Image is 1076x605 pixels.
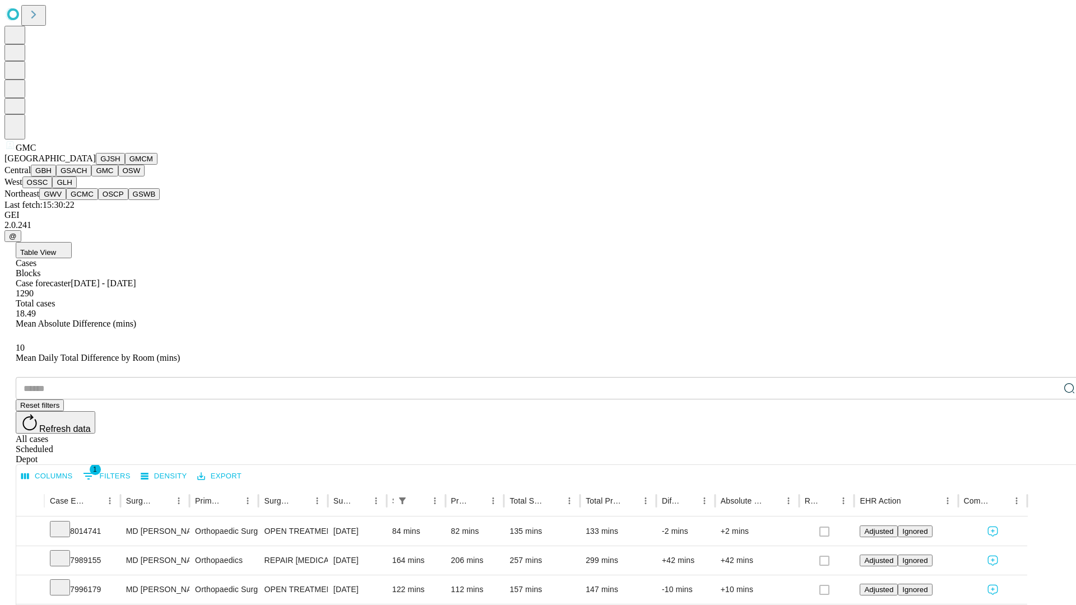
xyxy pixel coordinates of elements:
[864,556,893,565] span: Adjusted
[20,248,56,257] span: Table View
[864,585,893,594] span: Adjusted
[765,493,781,509] button: Sort
[898,584,932,595] button: Ignored
[546,493,562,509] button: Sort
[126,517,184,546] div: MD [PERSON_NAME] [PERSON_NAME]
[195,517,253,546] div: Orthopaedic Surgery
[485,493,501,509] button: Menu
[864,527,893,536] span: Adjusted
[470,493,485,509] button: Sort
[451,496,469,505] div: Predicted In Room Duration
[125,153,157,165] button: GMCM
[4,153,96,163] span: [GEOGRAPHIC_DATA]
[126,575,184,604] div: MD [PERSON_NAME] [PERSON_NAME]
[451,546,499,575] div: 206 mins
[224,493,240,509] button: Sort
[22,176,53,188] button: OSSC
[721,575,794,604] div: +10 mins
[264,496,292,505] div: Surgery Name
[509,546,574,575] div: 257 mins
[622,493,638,509] button: Sort
[264,517,322,546] div: OPEN TREATMENT DISTAL [MEDICAL_DATA] FRACTURE
[91,165,118,176] button: GMC
[294,493,309,509] button: Sort
[4,210,1072,220] div: GEI
[264,546,322,575] div: REPAIR [MEDICAL_DATA] OR [MEDICAL_DATA] [MEDICAL_DATA] AUTOGRAFT
[781,493,796,509] button: Menu
[898,555,932,566] button: Ignored
[56,165,91,176] button: GSACH
[509,575,574,604] div: 157 mins
[128,188,160,200] button: GSWB
[681,493,697,509] button: Sort
[16,288,34,298] span: 1290
[333,496,351,505] div: Surgery Date
[50,546,115,575] div: 7989155
[860,525,898,537] button: Adjusted
[333,517,381,546] div: [DATE]
[333,546,381,575] div: [DATE]
[126,496,154,505] div: Surgeon Name
[195,546,253,575] div: Orthopaedics
[16,343,25,352] span: 10
[118,165,145,176] button: OSW
[66,188,98,200] button: GCMC
[395,493,410,509] div: 1 active filter
[31,165,56,176] button: GBH
[662,496,680,505] div: Difference
[395,493,410,509] button: Show filters
[836,493,851,509] button: Menu
[86,493,102,509] button: Sort
[20,401,59,409] span: Reset filters
[16,399,64,411] button: Reset filters
[16,143,36,152] span: GMC
[264,575,322,604] div: OPEN TREATMENT PROXIMAL [MEDICAL_DATA]
[16,242,72,258] button: Table View
[195,575,253,604] div: Orthopaedic Surgery
[368,493,384,509] button: Menu
[16,299,55,308] span: Total cases
[898,525,932,537] button: Ignored
[586,546,651,575] div: 299 mins
[52,176,76,188] button: GLH
[662,517,709,546] div: -2 mins
[509,517,574,546] div: 135 mins
[451,575,499,604] div: 112 mins
[4,200,75,210] span: Last fetch: 15:30:22
[697,493,712,509] button: Menu
[102,493,118,509] button: Menu
[16,278,71,288] span: Case forecaster
[126,546,184,575] div: MD [PERSON_NAME] [PERSON_NAME]
[902,493,918,509] button: Sort
[50,575,115,604] div: 7996179
[392,496,393,505] div: Scheduled In Room Duration
[50,517,115,546] div: 8014741
[16,353,180,362] span: Mean Daily Total Difference by Room (mins)
[721,546,794,575] div: +42 mins
[4,165,31,175] span: Central
[902,585,927,594] span: Ignored
[562,493,577,509] button: Menu
[4,177,22,187] span: West
[50,496,85,505] div: Case Epic Id
[902,527,927,536] span: Ignored
[80,467,133,485] button: Show filters
[392,517,440,546] div: 84 mins
[194,468,244,485] button: Export
[16,411,95,434] button: Refresh data
[195,496,223,505] div: Primary Service
[39,188,66,200] button: GWV
[98,188,128,200] button: OSCP
[638,493,653,509] button: Menu
[964,496,992,505] div: Comments
[411,493,427,509] button: Sort
[820,493,836,509] button: Sort
[662,575,709,604] div: -10 mins
[22,522,39,542] button: Expand
[509,496,545,505] div: Total Scheduled Duration
[427,493,443,509] button: Menu
[4,189,39,198] span: Northeast
[586,517,651,546] div: 133 mins
[22,580,39,600] button: Expand
[451,517,499,546] div: 82 mins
